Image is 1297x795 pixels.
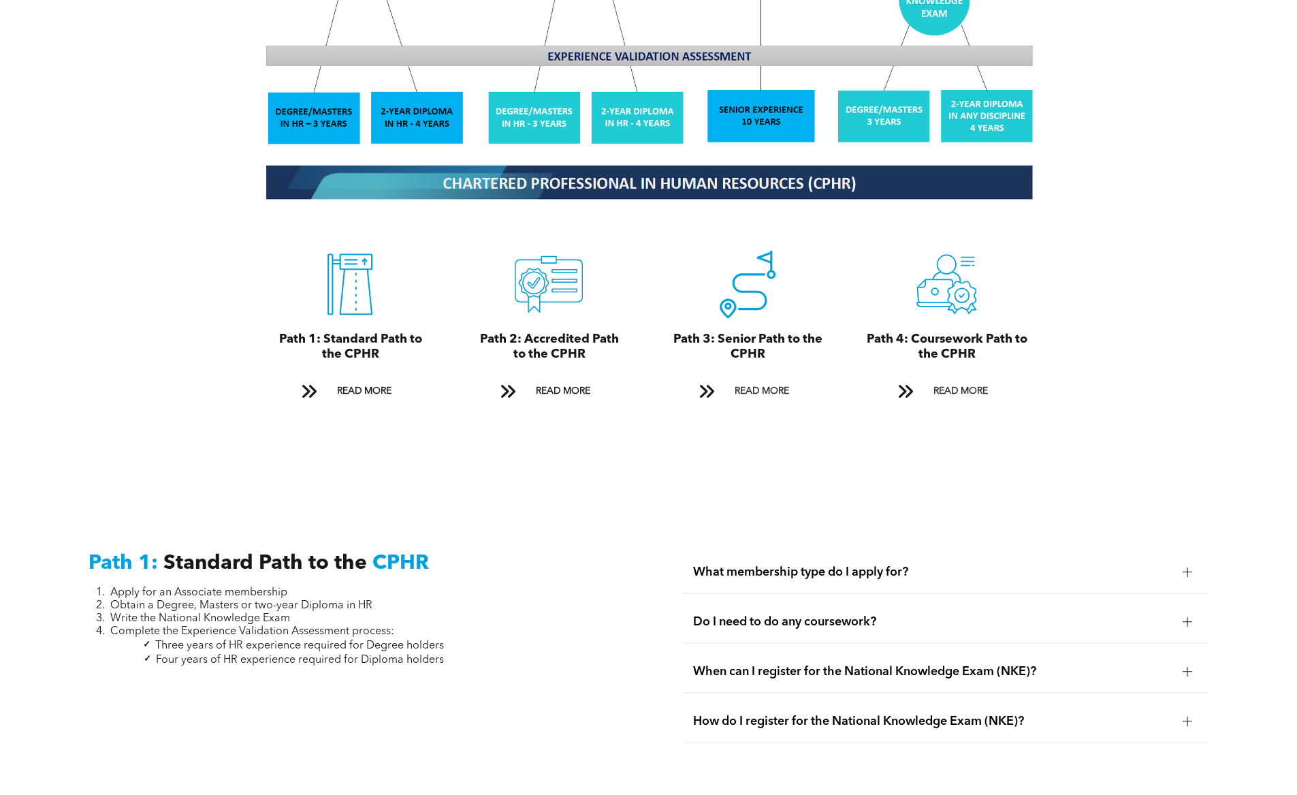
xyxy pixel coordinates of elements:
span: READ MORE [332,379,396,404]
span: READ MORE [530,379,594,404]
span: Complete the Experience Validation Assessment process: [110,625,394,636]
span: Apply for an Associate membership [110,587,287,597]
span: READ MORE [928,379,992,404]
a: READ MORE [490,379,607,404]
span: Three years of HR experience required for Degree holders [155,640,444,651]
span: Path 1: Standard Path to the CPHR [278,333,421,360]
span: Write the National Knowledge Exam [110,612,290,623]
span: Path 2: Accredited Path to the CPHR [479,333,618,360]
span: When can I register for the National Knowledge Exam (NKE)? [693,664,1172,679]
span: Standard Path to the [163,552,367,573]
span: Path 4: Coursework Path to the CPHR [866,333,1027,360]
span: Path 3: Senior Path to the CPHR [673,333,822,360]
a: READ MORE [689,379,806,404]
span: READ MORE [729,379,793,404]
span: Do I need to do any coursework? [693,614,1172,629]
span: Path 1: [89,552,158,573]
span: How do I register for the National Knowledge Exam (NKE)? [693,713,1172,728]
span: Obtain a Degree, Masters or two-year Diploma in HR [110,599,372,610]
span: Four years of HR experience required for Diploma holders [156,654,444,665]
span: CPHR [372,552,429,573]
a: READ MORE [888,379,1005,404]
a: READ MORE [291,379,409,404]
span: What membership type do I apply for? [693,564,1172,579]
